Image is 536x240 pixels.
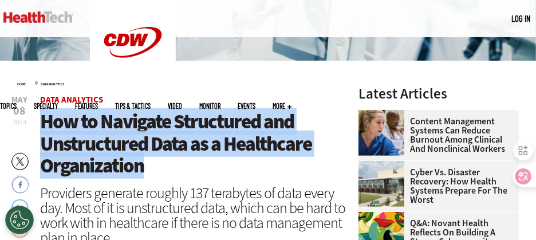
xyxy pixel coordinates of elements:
[34,103,58,109] span: Specialty
[358,117,512,154] a: Content Management Systems Can Reduce Burnout Among Clinical and Nonclinical Workers
[273,103,291,109] span: More
[358,86,519,101] h3: Latest Articles
[358,168,512,204] a: Cyber vs. Disaster Recovery: How Health Systems Prepare for the Worst
[5,206,34,234] button: Open Preferences
[90,76,176,88] a: CDW
[358,110,404,156] img: nurses talk in front of desktop computer
[358,161,410,170] a: University of Vermont Medical Center’s main campus
[199,103,220,109] a: MonITor
[75,103,98,109] a: Features
[3,11,73,23] img: Home
[40,108,312,179] span: How to Navigate Structured and Unstructured Data as a Healthcare Organization
[511,13,530,23] a: Log in
[358,161,404,207] img: University of Vermont Medical Center’s main campus
[358,212,410,221] a: abstract illustration of a tree
[115,103,151,109] a: Tips & Tactics
[168,103,182,109] a: Video
[358,110,410,119] a: nurses talk in front of desktop computer
[511,13,530,25] div: User menu
[238,103,255,109] a: Events
[5,206,34,234] div: Cookies Settings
